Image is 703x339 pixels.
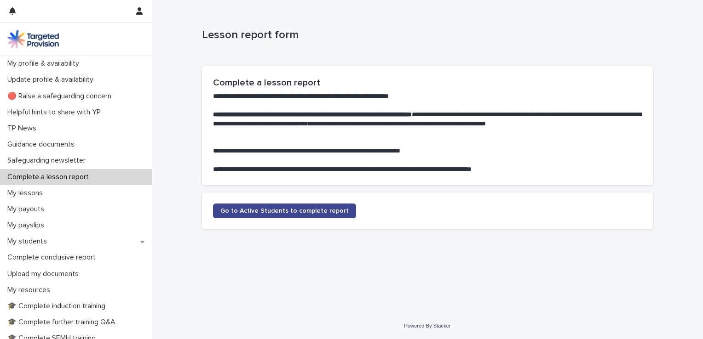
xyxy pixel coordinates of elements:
p: Upload my documents [4,270,86,278]
p: 🎓 Complete further training Q&A [4,318,123,327]
p: My resources [4,286,58,294]
p: 🔴 Raise a safeguarding concern [4,92,119,101]
p: My students [4,237,54,246]
a: Go to Active Students to complete report [213,203,356,218]
p: Complete conclusive report [4,253,103,262]
img: M5nRWzHhSzIhMunXDL62 [7,30,59,48]
p: My payouts [4,205,52,214]
p: Lesson report form [202,28,649,42]
p: My lessons [4,189,50,198]
p: Helpful hints to share with YP [4,108,108,117]
p: TP News [4,124,44,133]
p: 🎓 Complete induction training [4,302,113,311]
p: My profile & availability [4,59,86,68]
span: Go to Active Students to complete report [220,208,349,214]
p: Update profile & availability [4,75,101,84]
h2: Complete a lesson report [213,77,642,88]
p: Complete a lesson report [4,173,96,181]
p: Safeguarding newsletter [4,156,93,165]
p: Guidance documents [4,140,82,149]
a: Powered By Stacker [404,323,450,328]
p: My payslips [4,221,52,230]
